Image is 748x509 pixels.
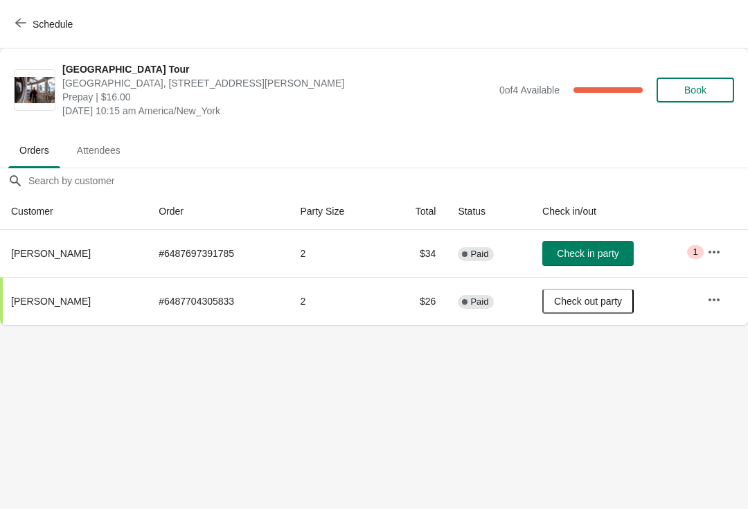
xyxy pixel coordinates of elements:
th: Status [447,193,531,230]
span: Paid [470,296,488,307]
td: $26 [385,277,447,325]
td: # 6487704305833 [148,277,289,325]
th: Order [148,193,289,230]
span: [PERSON_NAME] [11,296,91,307]
span: [GEOGRAPHIC_DATA], [STREET_ADDRESS][PERSON_NAME] [62,76,492,90]
span: Schedule [33,19,73,30]
input: Search by customer [28,168,748,193]
span: [PERSON_NAME] [11,248,91,259]
span: 0 of 4 Available [499,84,560,96]
th: Party Size [289,193,385,230]
button: Check in party [542,241,634,266]
td: 2 [289,230,385,277]
span: [DATE] 10:15 am America/New_York [62,104,492,118]
th: Total [385,193,447,230]
span: Paid [470,249,488,260]
span: Orders [8,138,60,163]
span: Prepay | $16.00 [62,90,492,104]
span: Book [684,84,706,96]
th: Check in/out [531,193,696,230]
td: $34 [385,230,447,277]
span: Check out party [554,296,622,307]
span: Attendees [66,138,132,163]
button: Check out party [542,289,634,314]
span: Check in party [557,248,618,259]
button: Book [657,78,734,102]
img: City Hall Tower Tour [15,77,55,104]
td: # 6487697391785 [148,230,289,277]
button: Schedule [7,12,84,37]
td: 2 [289,277,385,325]
span: [GEOGRAPHIC_DATA] Tour [62,62,492,76]
span: 1 [693,247,697,258]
